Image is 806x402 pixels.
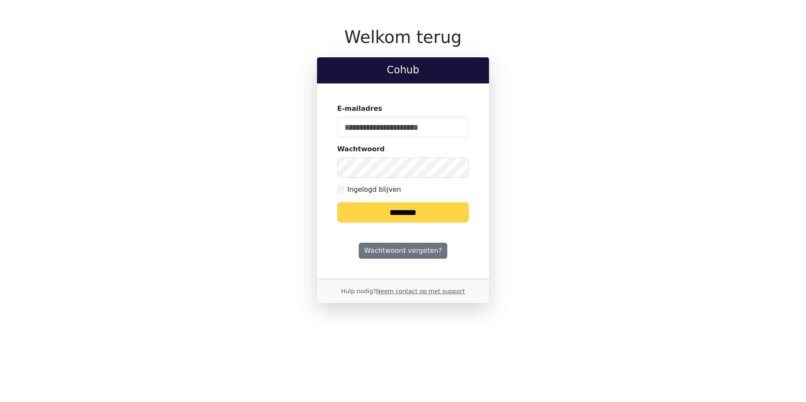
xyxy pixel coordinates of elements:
[359,243,447,259] a: Wachtwoord vergeten?
[347,185,401,195] label: Ingelogd blijven
[337,144,385,154] label: Wachtwoord
[337,104,382,114] label: E-mailadres
[317,27,489,47] h1: Welkom terug
[324,64,482,76] h2: Cohub
[376,288,465,295] a: Neem contact op met support
[341,288,465,295] small: Hulp nodig?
